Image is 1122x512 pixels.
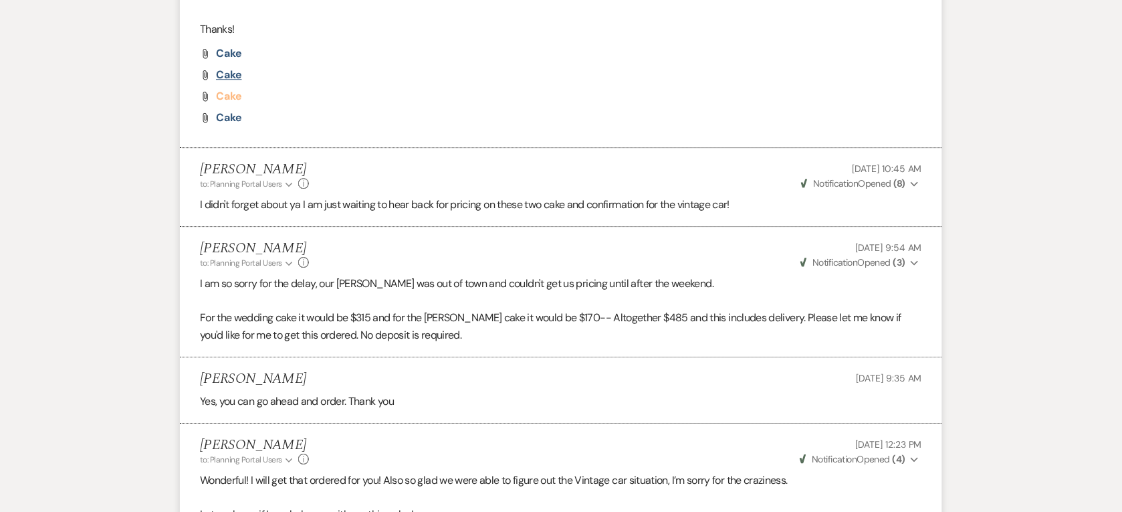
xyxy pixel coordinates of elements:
[798,256,922,270] button: NotificationOpened (3)
[200,161,309,178] h5: [PERSON_NAME]
[857,372,922,384] span: [DATE] 9:35 AM
[801,177,905,189] span: Opened
[216,112,242,123] a: Cake
[894,177,905,189] strong: ( 8 )
[799,177,922,191] button: NotificationOpened (8)
[216,110,242,124] span: Cake
[200,454,295,466] button: to: Planning Portal Users
[200,258,282,268] span: to: Planning Portal Users
[216,91,242,102] a: Cake
[812,453,857,465] span: Notification
[200,178,295,190] button: to: Planning Portal Users
[812,256,857,268] span: Notification
[200,275,922,292] p: I am so sorry for the delay, our [PERSON_NAME] was out of town and couldn't get us pricing until ...
[800,256,905,268] span: Opened
[200,437,309,454] h5: [PERSON_NAME]
[216,89,242,103] span: Cake
[216,70,242,80] a: Cake
[200,472,922,489] p: Wonderful! I will get that ordered for you! Also so glad we were able to figure out the Vintage c...
[200,196,922,214] p: I didn't forget about ya I am just waiting to hear back for pricing on these two cake and confirm...
[200,454,282,465] span: to: Planning Portal Users
[200,371,306,388] h5: [PERSON_NAME]
[800,453,905,465] span: Opened
[200,393,922,410] p: Yes, you can go ahead and order. Thank you
[200,257,295,269] button: to: Planning Portal Users
[200,21,922,38] p: Thanks!
[216,48,242,59] a: Cake
[216,46,242,60] span: Cake
[856,438,922,450] span: [DATE] 12:23 PM
[893,256,905,268] strong: ( 3 )
[216,68,242,82] span: Cake
[813,177,858,189] span: Notification
[200,179,282,189] span: to: Planning Portal Users
[856,242,922,254] span: [DATE] 9:54 AM
[200,240,309,257] h5: [PERSON_NAME]
[200,309,922,343] p: For the wedding cake it would be $315 and for the [PERSON_NAME] cake it would be $170-- Altogethe...
[798,452,922,466] button: NotificationOpened (4)
[853,163,922,175] span: [DATE] 10:45 AM
[893,453,905,465] strong: ( 4 )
